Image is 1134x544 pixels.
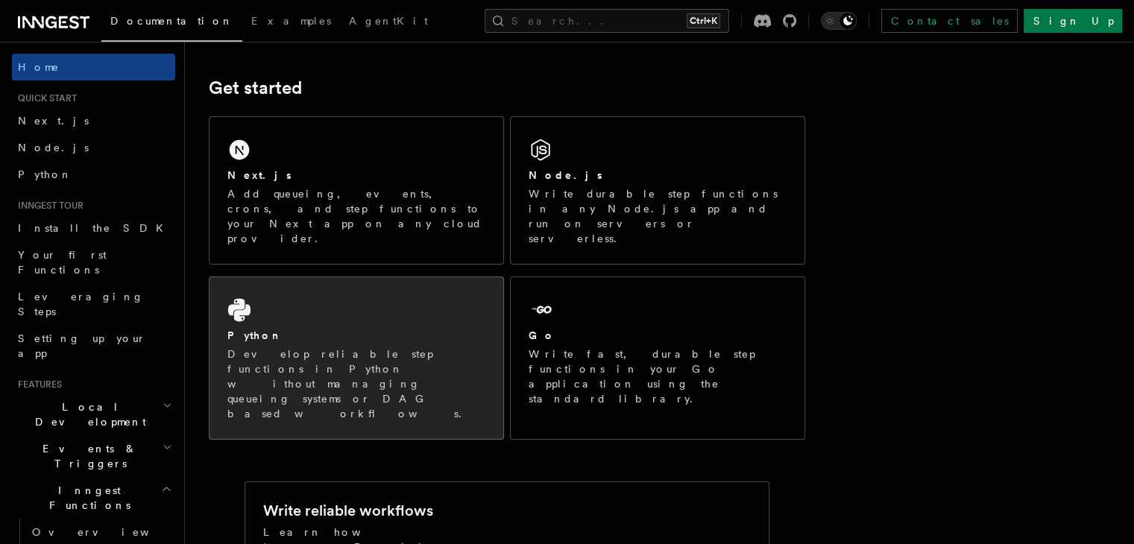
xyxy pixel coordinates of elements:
span: Inngest Functions [12,483,161,513]
span: Features [12,379,62,390]
a: Next.js [12,107,175,134]
span: Python [18,168,72,180]
a: Install the SDK [12,215,175,241]
a: Documentation [101,4,242,42]
span: Your first Functions [18,249,107,276]
a: Your first Functions [12,241,175,283]
a: Python [12,161,175,188]
a: GoWrite fast, durable step functions in your Go application using the standard library. [510,276,805,440]
a: Node.js [12,134,175,161]
span: Local Development [12,399,163,429]
span: Overview [32,526,186,538]
button: Search...Ctrl+K [485,9,729,33]
button: Local Development [12,393,175,435]
span: Node.js [18,142,89,154]
span: Install the SDK [18,222,172,234]
p: Develop reliable step functions in Python without managing queueing systems or DAG based workflows. [227,347,485,421]
a: Get started [209,78,302,98]
span: Documentation [110,15,233,27]
span: Home [18,60,60,75]
p: Write fast, durable step functions in your Go application using the standard library. [529,347,787,406]
span: Next.js [18,115,89,127]
a: Leveraging Steps [12,283,175,325]
h2: Python [227,328,283,343]
span: Events & Triggers [12,441,163,471]
a: Examples [242,4,340,40]
a: AgentKit [340,4,437,40]
a: Next.jsAdd queueing, events, crons, and step functions to your Next app on any cloud provider. [209,116,504,265]
a: PythonDevelop reliable step functions in Python without managing queueing systems or DAG based wo... [209,276,504,440]
kbd: Ctrl+K [687,13,720,28]
a: Sign Up [1024,9,1122,33]
h2: Node.js [529,168,602,183]
h2: Go [529,328,555,343]
a: Contact sales [881,9,1018,33]
button: Events & Triggers [12,435,175,477]
h2: Next.js [227,168,292,183]
p: Write durable step functions in any Node.js app and run on servers or serverless. [529,186,787,246]
button: Inngest Functions [12,477,175,519]
span: Examples [251,15,331,27]
span: Quick start [12,92,77,104]
span: Leveraging Steps [18,291,144,317]
a: Node.jsWrite durable step functions in any Node.js app and run on servers or serverless. [510,116,805,265]
span: AgentKit [349,15,428,27]
span: Inngest tour [12,200,84,212]
span: Setting up your app [18,332,146,359]
a: Home [12,54,175,80]
a: Setting up your app [12,325,175,367]
button: Toggle dark mode [821,12,857,30]
p: Add queueing, events, crons, and step functions to your Next app on any cloud provider. [227,186,485,246]
h2: Write reliable workflows [263,500,433,521]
